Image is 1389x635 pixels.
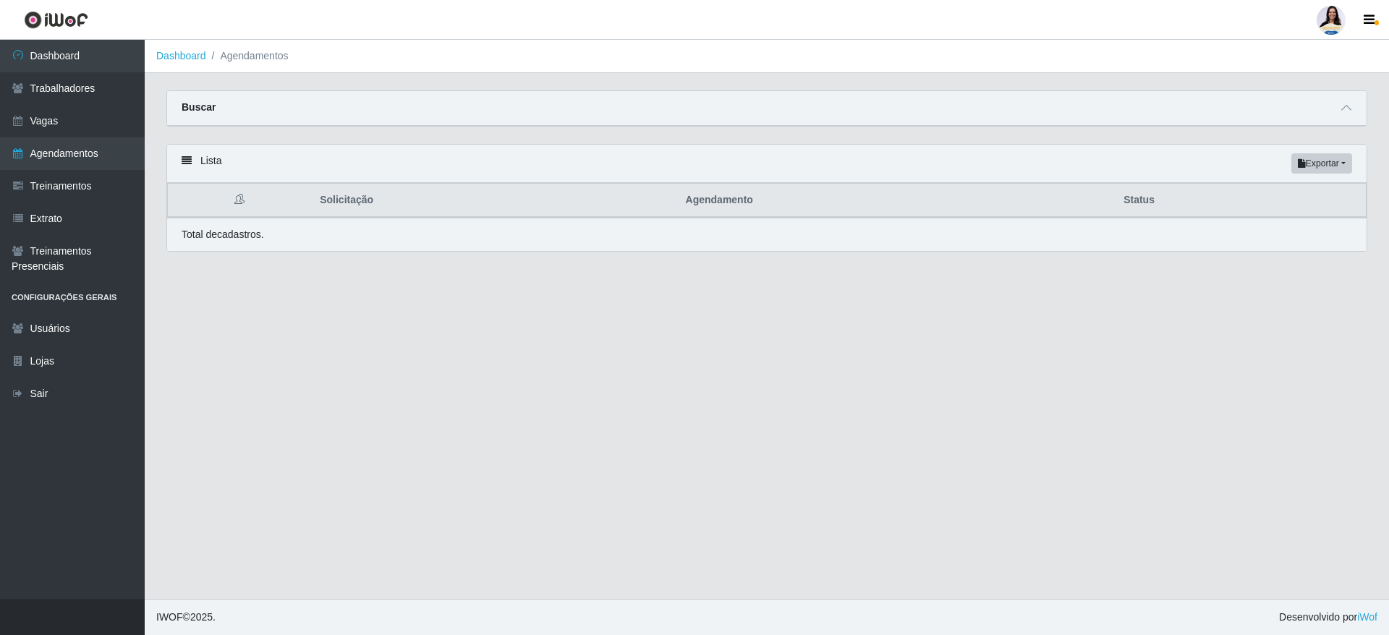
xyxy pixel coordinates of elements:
[182,227,264,242] p: Total de cadastros.
[145,40,1389,73] nav: breadcrumb
[1279,610,1377,625] span: Desenvolvido por
[206,48,289,64] li: Agendamentos
[1357,611,1377,623] a: iWof
[182,101,216,113] strong: Buscar
[311,184,676,218] th: Solicitação
[1291,153,1352,174] button: Exportar
[167,145,1367,183] div: Lista
[1115,184,1366,218] th: Status
[156,50,206,61] a: Dashboard
[156,610,216,625] span: © 2025 .
[677,184,1116,218] th: Agendamento
[24,11,88,29] img: CoreUI Logo
[156,611,183,623] span: IWOF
